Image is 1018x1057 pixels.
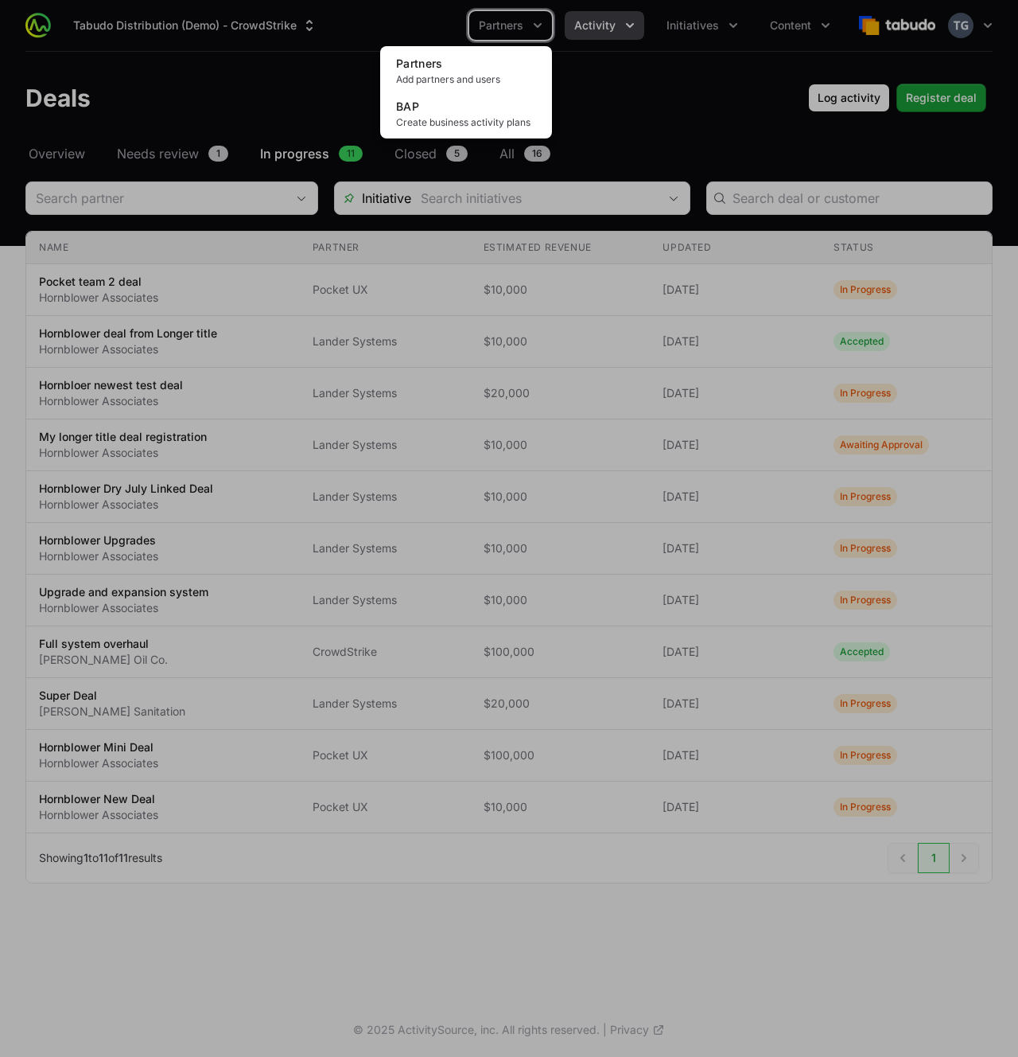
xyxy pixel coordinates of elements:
span: Create business activity plans [396,116,536,129]
span: Partners [396,57,443,70]
a: BAPCreate business activity plans [383,92,549,135]
a: PartnersAdd partners and users [383,49,549,92]
div: Main navigation [51,11,840,40]
span: BAP [396,99,419,113]
div: Partners menu [469,11,552,40]
span: Add partners and users [396,73,536,86]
